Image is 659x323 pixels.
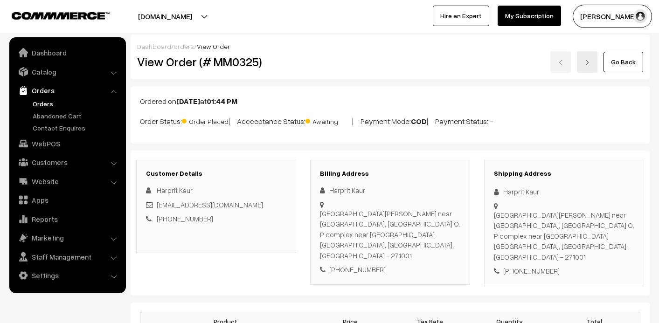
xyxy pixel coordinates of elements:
h3: Shipping Address [494,170,634,178]
a: COMMMERCE [12,9,93,21]
div: [PHONE_NUMBER] [494,266,634,276]
a: My Subscription [498,6,561,26]
h3: Customer Details [146,170,286,178]
a: Website [12,173,123,190]
div: / / [137,41,643,51]
a: Hire an Expert [433,6,489,26]
h3: Billing Address [320,170,460,178]
div: Harprit Kaur [494,186,634,197]
span: View Order [197,42,230,50]
div: [PHONE_NUMBER] [320,264,460,275]
a: Staff Management [12,248,123,265]
img: user [633,9,647,23]
a: WebPOS [12,135,123,152]
a: Customers [12,154,123,171]
b: [DATE] [176,96,200,106]
a: Marketing [12,229,123,246]
a: Settings [12,267,123,284]
span: Harprit Kaur [157,186,193,194]
a: Abandoned Cart [30,111,123,121]
b: COD [411,117,427,126]
a: Orders [30,99,123,109]
b: 01:44 PM [207,96,237,106]
a: Dashboard [137,42,171,50]
img: right-arrow.png [584,60,590,65]
a: Go Back [604,52,643,72]
a: Dashboard [12,44,123,61]
button: [PERSON_NAME]… [573,5,652,28]
a: Reports [12,211,123,227]
a: Contact Enquires [30,123,123,133]
a: Catalog [12,63,123,80]
h2: View Order (# MM0325) [137,55,297,69]
a: [PHONE_NUMBER] [157,214,213,223]
a: Apps [12,192,123,208]
a: [EMAIL_ADDRESS][DOMAIN_NAME] [157,200,263,209]
div: [GEOGRAPHIC_DATA][PERSON_NAME] near [GEOGRAPHIC_DATA], [GEOGRAPHIC_DATA] O. P complex near [GEOGR... [494,210,634,262]
a: Orders [12,82,123,99]
div: Harprit Kaur [320,185,460,196]
div: [GEOGRAPHIC_DATA][PERSON_NAME] near [GEOGRAPHIC_DATA], [GEOGRAPHIC_DATA] O. P complex near [GEOGR... [320,208,460,261]
span: Awaiting [305,114,352,126]
p: Order Status: | Accceptance Status: | Payment Mode: | Payment Status: - [140,114,640,127]
p: Ordered on at [140,96,640,107]
button: [DOMAIN_NAME] [105,5,225,28]
img: COMMMERCE [12,12,110,19]
a: orders [173,42,194,50]
span: Order Placed [182,114,229,126]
